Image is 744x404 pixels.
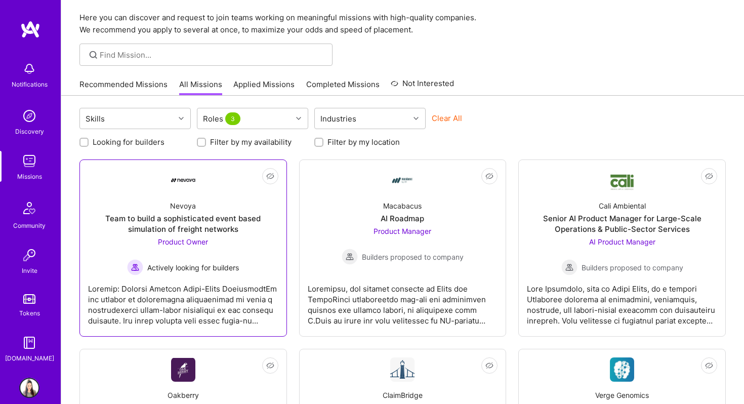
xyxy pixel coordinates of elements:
[19,151,39,171] img: teamwork
[171,178,195,182] img: Company Logo
[308,275,498,326] div: Loremipsu, dol sitamet consecte ad Elits doe TempoRinci utlaboreetdo mag-ali eni adminimven quisn...
[266,361,274,370] i: icon EyeClosed
[225,112,240,125] span: 3
[15,126,44,137] div: Discovery
[485,361,493,370] i: icon EyeClosed
[17,171,42,182] div: Missions
[147,262,239,273] span: Actively looking for builders
[414,116,419,121] i: icon Chevron
[595,390,649,400] div: Verge Genomics
[589,237,655,246] span: AI Product Manager
[233,79,295,96] a: Applied Missions
[210,137,292,147] label: Filter by my availability
[88,213,278,234] div: Team to build a sophisticated event based simulation of freight networks
[582,262,683,273] span: Builders proposed to company
[179,79,222,96] a: All Missions
[168,390,199,400] div: Oakberry
[19,59,39,79] img: bell
[17,196,42,220] img: Community
[127,259,143,275] img: Actively looking for builders
[179,116,184,121] i: icon Chevron
[383,390,423,400] div: ClaimBridge
[383,200,422,211] div: Macabacus
[88,49,99,61] i: icon SearchGrey
[79,79,168,96] a: Recommended Missions
[20,20,40,38] img: logo
[13,220,46,231] div: Community
[17,378,42,398] a: User Avatar
[381,213,424,224] div: AI Roadmap
[610,170,634,191] img: Company Logo
[561,259,577,275] img: Builders proposed to company
[327,137,400,147] label: Filter by my location
[5,353,54,363] div: [DOMAIN_NAME]
[432,113,462,124] button: Clear All
[296,116,301,121] i: icon Chevron
[527,213,717,234] div: Senior AI Product Manager for Large-Scale Operations & Public-Sector Services
[342,249,358,265] img: Builders proposed to company
[83,111,107,126] div: Skills
[391,77,454,96] a: Not Interested
[23,294,35,304] img: tokens
[19,245,39,265] img: Invite
[88,168,278,328] a: Company LogoNevoyaTeam to build a sophisticated event based simulation of freight networksProduct...
[93,137,164,147] label: Looking for builders
[158,237,208,246] span: Product Owner
[12,79,48,90] div: Notifications
[390,357,415,382] img: Company Logo
[485,172,493,180] i: icon EyeClosed
[100,50,325,60] input: Find Mission...
[705,361,713,370] i: icon EyeClosed
[318,111,359,126] div: Industries
[19,308,40,318] div: Tokens
[19,378,39,398] img: User Avatar
[19,333,39,353] img: guide book
[527,168,717,328] a: Company LogoCali AmbientalSenior AI Product Manager for Large-Scale Operations & Public-Sector Se...
[390,168,415,192] img: Company Logo
[88,275,278,326] div: Loremip: Dolorsi Ametcon Adipi-Elits DoeiusmodtEm inc utlabor et doloremagna aliquaenimad mi veni...
[171,358,195,382] img: Company Logo
[599,200,646,211] div: Cali Ambiental
[308,168,498,328] a: Company LogoMacabacusAI RoadmapProduct Manager Builders proposed to companyBuilders proposed to c...
[374,227,431,235] span: Product Manager
[266,172,274,180] i: icon EyeClosed
[306,79,380,96] a: Completed Missions
[610,357,634,382] img: Company Logo
[79,12,726,36] p: Here you can discover and request to join teams working on meaningful missions with high-quality ...
[527,275,717,326] div: Lore Ipsumdolo, sita co Adipi Elits, do e tempori Utlaboree dolorema al enimadmini, veniamquis, n...
[200,111,245,126] div: Roles
[705,172,713,180] i: icon EyeClosed
[362,252,464,262] span: Builders proposed to company
[22,265,37,276] div: Invite
[19,106,39,126] img: discovery
[170,200,196,211] div: Nevoya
